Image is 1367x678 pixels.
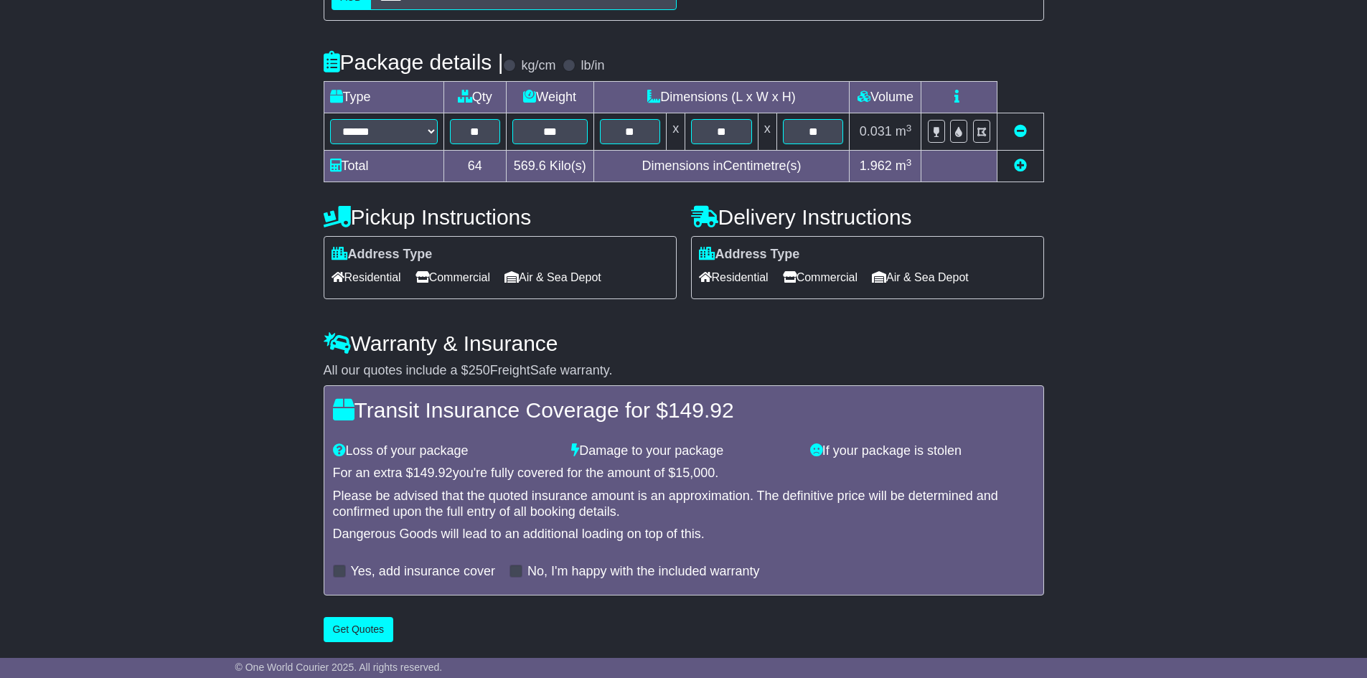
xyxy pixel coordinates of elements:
[564,443,803,459] div: Damage to your package
[415,266,490,288] span: Commercial
[324,331,1044,355] h4: Warranty & Insurance
[803,443,1042,459] div: If your package is stolen
[896,124,912,138] span: m
[333,527,1035,542] div: Dangerous Goods will lead to an additional loading on top of this.
[1014,159,1027,173] a: Add new item
[668,398,734,422] span: 149.92
[860,124,892,138] span: 0.031
[324,617,394,642] button: Get Quotes
[506,82,593,113] td: Weight
[896,159,912,173] span: m
[675,466,715,480] span: 15,000
[506,151,593,182] td: Kilo(s)
[332,247,433,263] label: Address Type
[469,363,490,377] span: 250
[235,661,443,673] span: © One World Courier 2025. All rights reserved.
[324,50,504,74] h4: Package details |
[333,466,1035,481] div: For an extra $ you're fully covered for the amount of $ .
[667,113,685,151] td: x
[872,266,969,288] span: Air & Sea Depot
[514,159,546,173] span: 569.6
[351,564,495,580] label: Yes, add insurance cover
[326,443,565,459] div: Loss of your package
[521,58,555,74] label: kg/cm
[443,151,506,182] td: 64
[527,564,760,580] label: No, I'm happy with the included warranty
[691,205,1044,229] h4: Delivery Instructions
[332,266,401,288] span: Residential
[333,398,1035,422] h4: Transit Insurance Coverage for $
[699,266,769,288] span: Residential
[860,159,892,173] span: 1.962
[324,82,443,113] td: Type
[758,113,776,151] td: x
[443,82,506,113] td: Qty
[783,266,858,288] span: Commercial
[850,82,921,113] td: Volume
[324,205,677,229] h4: Pickup Instructions
[581,58,604,74] label: lb/in
[906,123,912,133] sup: 3
[324,151,443,182] td: Total
[906,157,912,168] sup: 3
[504,266,601,288] span: Air & Sea Depot
[413,466,453,480] span: 149.92
[699,247,800,263] label: Address Type
[333,489,1035,519] div: Please be advised that the quoted insurance amount is an approximation. The definitive price will...
[593,151,850,182] td: Dimensions in Centimetre(s)
[593,82,850,113] td: Dimensions (L x W x H)
[324,363,1044,379] div: All our quotes include a $ FreightSafe warranty.
[1014,124,1027,138] a: Remove this item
